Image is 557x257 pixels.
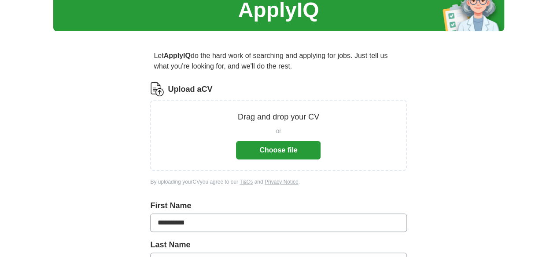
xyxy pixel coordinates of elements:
p: Drag and drop your CV [238,111,319,123]
a: Privacy Notice [265,179,299,185]
span: or [276,127,281,136]
label: Upload a CV [168,83,212,95]
label: Last Name [150,239,406,251]
p: Let do the hard work of searching and applying for jobs. Just tell us what you're looking for, an... [150,47,406,75]
img: CV Icon [150,82,164,96]
button: Choose file [236,141,321,159]
a: T&Cs [240,179,253,185]
strong: ApplyIQ [164,52,191,59]
label: First Name [150,200,406,212]
div: By uploading your CV you agree to our and . [150,178,406,186]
